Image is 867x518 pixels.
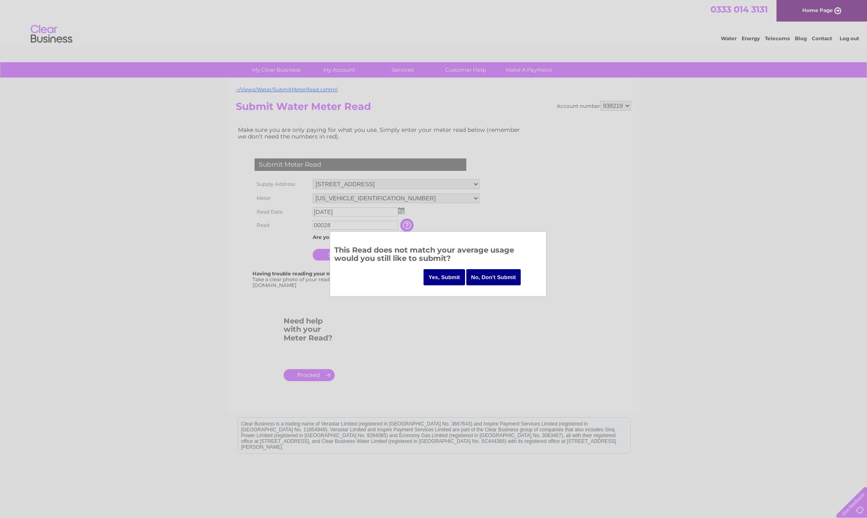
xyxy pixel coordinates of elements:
[721,35,737,41] a: Water
[795,35,807,41] a: Blog
[710,4,768,15] a: 0333 014 3131
[466,269,521,285] input: No, Don't Submit
[334,244,542,267] h3: This Read does not match your average usage would you still like to submit?
[765,35,790,41] a: Telecoms
[30,22,73,47] img: logo.png
[840,35,859,41] a: Log out
[424,269,465,285] input: Yes, Submit
[812,35,832,41] a: Contact
[238,5,630,40] div: Clear Business is a trading name of Verastar Limited (registered in [GEOGRAPHIC_DATA] No. 3667643...
[742,35,760,41] a: Energy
